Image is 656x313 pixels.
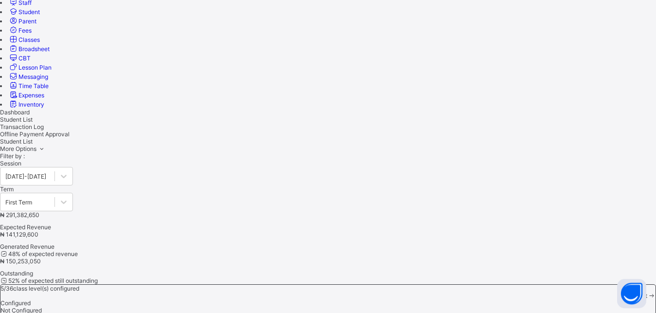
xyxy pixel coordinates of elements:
[18,92,44,99] span: Expenses
[5,198,32,205] div: First Term
[18,55,31,62] span: CBT
[18,64,52,71] span: Lesson Plan
[8,64,52,71] a: Lesson Plan
[8,92,44,99] a: Expenses
[8,18,36,25] a: Parent
[8,55,31,62] a: CBT
[5,172,46,180] div: [DATE]-[DATE]
[18,82,49,90] span: Time Table
[18,18,36,25] span: Parent
[8,27,32,34] a: Fees
[8,8,40,16] a: Student
[8,101,44,108] a: Inventory
[8,36,40,43] a: Classes
[18,73,48,80] span: Messaging
[4,285,79,292] span: / 36 class level(s) configured
[18,8,40,16] span: Student
[8,73,48,80] a: Messaging
[18,27,32,34] span: Fees
[8,45,50,53] a: Broadsheet
[18,45,50,53] span: Broadsheet
[0,285,4,292] span: 5
[617,279,646,308] button: Open asap
[0,299,31,307] span: Configured
[8,82,49,90] a: Time Table
[18,36,40,43] span: Classes
[18,101,44,108] span: Inventory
